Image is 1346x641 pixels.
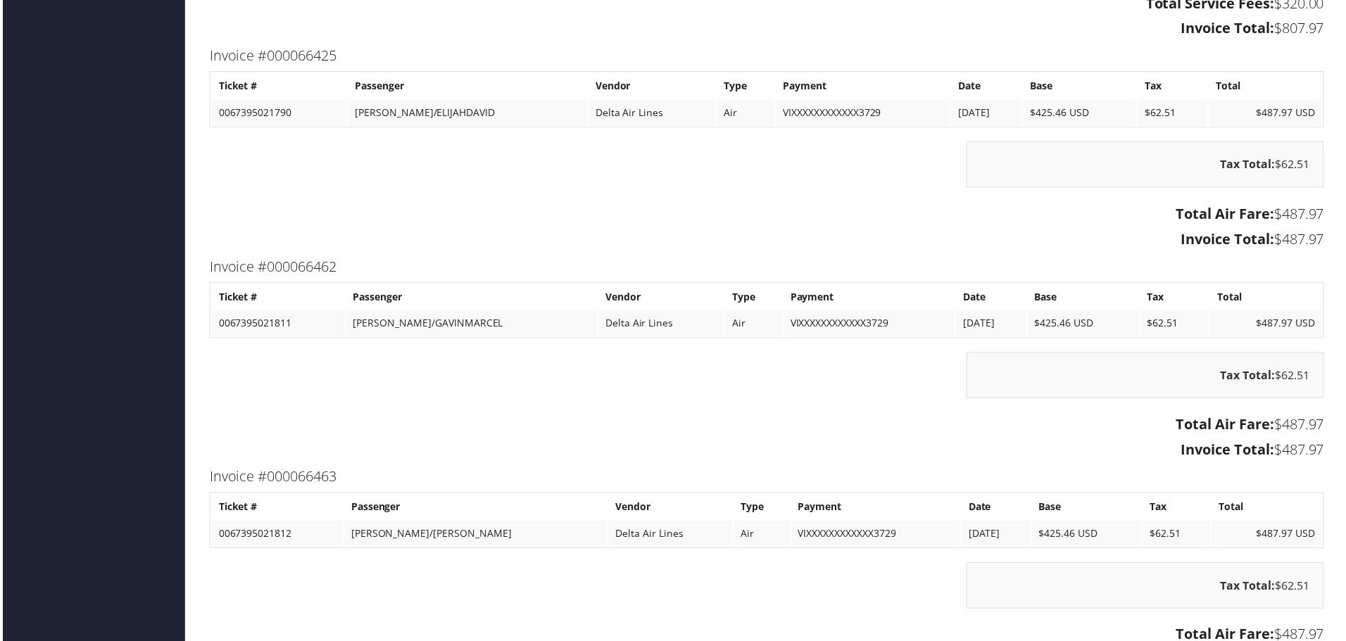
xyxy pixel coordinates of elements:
[1145,523,1213,549] td: $62.51
[963,497,1032,522] th: Date
[784,286,957,311] th: Payment
[608,523,732,549] td: Delta Air Lines
[1029,312,1141,338] td: $425.46 USD
[1223,369,1278,385] strong: Tax Total:
[1213,312,1325,338] td: $487.97 USD
[734,497,791,522] th: Type
[726,286,783,311] th: Type
[208,469,1327,489] h3: Invoice #000066463
[1033,497,1144,522] th: Base
[1183,231,1277,250] strong: Invoice Total:
[208,19,1327,39] h3: $807.97
[346,74,586,99] th: Passenger
[968,354,1327,400] div: $62.51
[717,74,775,99] th: Type
[1140,74,1209,99] th: Tax
[968,565,1327,611] div: $62.51
[345,286,597,311] th: Passenger
[1033,523,1144,549] td: $425.46 USD
[957,286,1027,311] th: Date
[1213,286,1325,311] th: Total
[210,312,344,338] td: 0067395021811
[1223,580,1278,596] strong: Tax Total:
[1143,286,1212,311] th: Tax
[963,523,1032,549] td: [DATE]
[210,286,344,311] th: Ticket #
[210,497,341,522] th: Ticket #
[343,497,607,522] th: Passenger
[210,74,345,99] th: Ticket #
[1214,497,1325,522] th: Total
[589,74,716,99] th: Vendor
[343,523,607,549] td: [PERSON_NAME]/[PERSON_NAME]
[1140,101,1209,126] td: $62.51
[210,523,341,549] td: 0067395021812
[1183,442,1277,461] strong: Invoice Total:
[734,523,791,549] td: Air
[1145,497,1213,522] th: Tax
[776,101,951,126] td: VIXXXXXXXXXXXX3729
[1178,205,1277,224] strong: Total Air Fare:
[608,497,732,522] th: Vendor
[208,205,1327,225] h3: $487.97
[1143,312,1212,338] td: $62.51
[726,312,783,338] td: Air
[1214,523,1325,549] td: $487.97 USD
[792,497,962,522] th: Payment
[1223,158,1278,173] strong: Tax Total:
[952,74,1024,99] th: Date
[598,312,724,338] td: Delta Air Lines
[598,286,724,311] th: Vendor
[208,231,1327,250] h3: $487.97
[208,46,1327,66] h3: Invoice #000066425
[346,101,586,126] td: [PERSON_NAME]/ELIJAHDAVID
[1212,101,1325,126] td: $487.97 USD
[952,101,1024,126] td: [DATE]
[589,101,716,126] td: Delta Air Lines
[957,312,1027,338] td: [DATE]
[1212,74,1325,99] th: Total
[1025,101,1138,126] td: $425.46 USD
[776,74,951,99] th: Payment
[208,417,1327,436] h3: $487.97
[1183,19,1277,38] strong: Invoice Total:
[208,442,1327,462] h3: $487.97
[1025,74,1138,99] th: Base
[345,312,597,338] td: [PERSON_NAME]/GAVINMARCEL
[784,312,957,338] td: VIXXXXXXXXXXXX3729
[1029,286,1141,311] th: Base
[1178,417,1277,436] strong: Total Air Fare:
[968,142,1327,189] div: $62.51
[792,523,962,549] td: VIXXXXXXXXXXXX3729
[717,101,775,126] td: Air
[208,258,1327,278] h3: Invoice #000066462
[210,101,345,126] td: 0067395021790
